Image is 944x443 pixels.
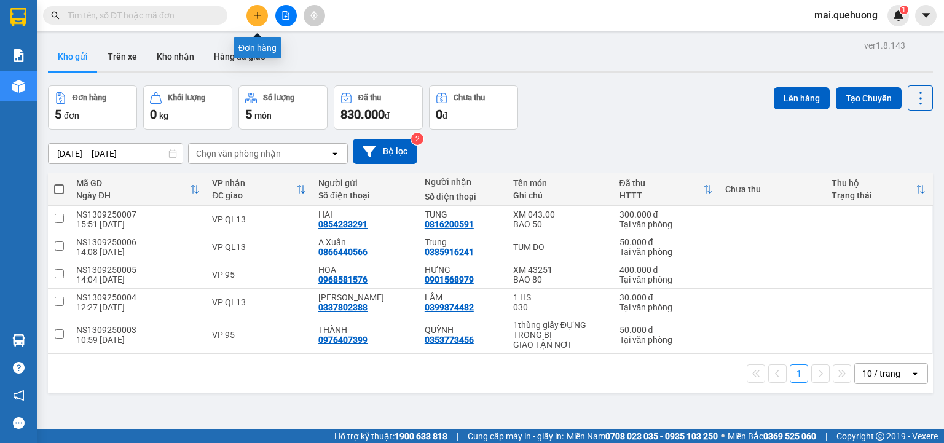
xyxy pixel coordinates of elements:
[513,242,607,252] div: TUM DO
[76,292,200,302] div: NS1309250004
[73,93,106,102] div: Đơn hàng
[425,210,501,219] div: TUNG
[245,107,252,122] span: 5
[425,335,474,345] div: 0353773456
[196,147,281,160] div: Chọn văn phòng nhận
[150,107,157,122] span: 0
[721,434,725,439] span: ⚪️
[425,325,501,335] div: QUỲNH
[353,139,417,164] button: Bộ lọc
[13,417,25,429] span: message
[619,190,704,200] div: HTTT
[513,320,607,340] div: 1thùng giấy ĐỰNG TRONG BỊ
[567,429,718,443] span: Miền Nam
[728,429,816,443] span: Miền Bắc
[318,325,412,335] div: THÀNH
[70,173,206,206] th: Toggle SortBy
[832,190,916,200] div: Trạng thái
[76,237,200,247] div: NS1309250006
[143,85,232,130] button: Khối lượng0kg
[774,87,830,109] button: Lên hàng
[436,107,442,122] span: 0
[168,93,205,102] div: Khối lượng
[318,219,368,229] div: 0854233291
[513,292,607,302] div: 1 HS
[429,85,518,130] button: Chưa thu0đ
[513,210,607,219] div: XM 043.00
[385,111,390,120] span: đ
[212,242,306,252] div: VP QL13
[254,111,272,120] span: món
[318,237,412,247] div: A Xuân
[12,334,25,347] img: warehouse-icon
[619,325,714,335] div: 50.000 đ
[425,192,501,202] div: Số điện thoại
[454,93,485,102] div: Chưa thu
[13,390,25,401] span: notification
[48,42,98,71] button: Kho gửi
[334,429,447,443] span: Hỗ trợ kỹ thuật:
[212,270,306,280] div: VP 95
[340,107,385,122] span: 830.000
[619,292,714,302] div: 30.000 đ
[48,85,137,130] button: Đơn hàng5đơn
[513,265,607,275] div: XM 43251
[76,302,200,312] div: 12:27 [DATE]
[246,5,268,26] button: plus
[212,330,306,340] div: VP 95
[263,93,294,102] div: Số lượng
[619,265,714,275] div: 400.000 đ
[790,364,808,383] button: 1
[76,190,190,200] div: Ngày ĐH
[358,93,381,102] div: Đã thu
[921,10,932,21] span: caret-down
[64,111,79,120] span: đơn
[51,11,60,20] span: search
[619,237,714,247] div: 50.000 đ
[318,302,368,312] div: 0337802388
[318,265,412,275] div: HOA
[425,177,501,187] div: Người nhận
[619,210,714,219] div: 300.000 đ
[513,275,607,284] div: BAO 80
[334,85,423,130] button: Đã thu830.000đ
[68,9,213,22] input: Tìm tên, số ĐT hoặc mã đơn
[318,275,368,284] div: 0968581576
[147,42,204,71] button: Kho nhận
[318,190,412,200] div: Số điện thoại
[55,107,61,122] span: 5
[76,325,200,335] div: NS1309250003
[13,362,25,374] span: question-circle
[619,335,714,345] div: Tại văn phòng
[318,292,412,302] div: KIM ANH
[725,184,819,194] div: Chưa thu
[900,6,908,14] sup: 1
[425,275,474,284] div: 0901568979
[619,275,714,284] div: Tại văn phòng
[76,265,200,275] div: NS1309250005
[825,429,827,443] span: |
[605,431,718,441] strong: 0708 023 035 - 0935 103 250
[862,367,900,380] div: 10 / trang
[12,80,25,93] img: warehouse-icon
[425,292,501,302] div: LÂM
[425,219,474,229] div: 0816200591
[468,429,564,443] span: Cung cấp máy in - giấy in:
[425,237,501,247] div: Trung
[832,178,916,188] div: Thu hộ
[212,214,306,224] div: VP QL13
[915,5,937,26] button: caret-down
[395,431,447,441] strong: 1900 633 818
[425,265,501,275] div: HƯNG
[318,247,368,257] div: 0866440566
[76,247,200,257] div: 14:08 [DATE]
[804,7,887,23] span: mai.quehuong
[425,247,474,257] div: 0385916241
[902,6,906,14] span: 1
[330,149,340,159] svg: open
[513,302,607,312] div: 030
[253,11,262,20] span: plus
[442,111,447,120] span: đ
[304,5,325,26] button: aim
[76,275,200,284] div: 14:04 [DATE]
